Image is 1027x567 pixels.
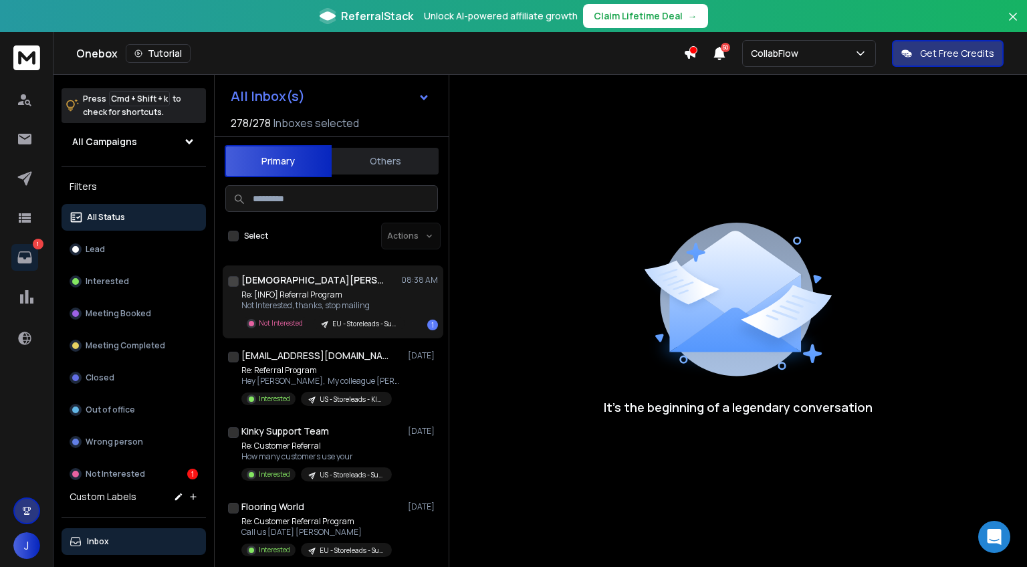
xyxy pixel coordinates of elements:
[33,239,43,249] p: 1
[241,365,402,376] p: Re: Referral Program
[241,516,392,527] p: Re: Customer Referral Program
[424,9,578,23] p: Unlock AI-powered affiliate growth
[225,145,332,177] button: Primary
[978,521,1010,553] div: Open Intercom Messenger
[62,128,206,155] button: All Campaigns
[86,276,129,287] p: Interested
[87,212,125,223] p: All Status
[241,300,402,311] p: Not Interested, thanks, stop mailing
[86,340,165,351] p: Meeting Completed
[62,332,206,359] button: Meeting Completed
[259,545,290,555] p: Interested
[62,204,206,231] button: All Status
[62,429,206,455] button: Wrong person
[62,177,206,196] h3: Filters
[86,437,143,447] p: Wrong person
[241,500,304,514] h1: Flooring World
[332,146,439,176] button: Others
[259,394,290,404] p: Interested
[241,425,329,438] h1: Kinky Support Team
[1004,8,1022,40] button: Close banner
[408,501,438,512] p: [DATE]
[62,528,206,555] button: Inbox
[87,536,109,547] p: Inbox
[86,372,114,383] p: Closed
[241,376,402,386] p: Hey [PERSON_NAME], My colleague [PERSON_NAME] added
[259,469,290,479] p: Interested
[244,231,268,241] label: Select
[76,44,683,63] div: Onebox
[341,8,413,24] span: ReferralStack
[86,308,151,319] p: Meeting Booked
[86,405,135,415] p: Out of office
[86,244,105,255] p: Lead
[187,469,198,479] div: 1
[408,426,438,437] p: [DATE]
[13,532,40,559] button: J
[892,40,1004,67] button: Get Free Credits
[688,9,697,23] span: →
[273,115,359,131] h3: Inboxes selected
[72,135,137,148] h1: All Campaigns
[231,115,271,131] span: 278 / 278
[427,320,438,330] div: 1
[583,4,708,28] button: Claim Lifetime Deal→
[86,469,145,479] p: Not Interested
[751,47,804,60] p: CollabFlow
[62,268,206,295] button: Interested
[109,91,170,106] span: Cmd + Shift + k
[241,441,392,451] p: Re: Customer Referral
[920,47,994,60] p: Get Free Credits
[604,398,873,417] p: It’s the beginning of a legendary conversation
[241,273,388,287] h1: [DEMOGRAPHIC_DATA][PERSON_NAME]
[320,546,384,556] p: EU - Storeleads - Support emails - CollabCenter
[241,290,402,300] p: Re: [INFO] Referral Program
[62,461,206,487] button: Not Interested1
[332,319,396,329] p: EU - Storeleads - Support emails - CollabCenter
[231,90,305,103] h1: All Inbox(s)
[241,451,392,462] p: How many customers use your
[259,318,303,328] p: Not Interested
[11,244,38,271] a: 1
[62,236,206,263] button: Lead
[320,394,384,405] p: US - Storeleads - Klaviyo - Support emails
[241,527,392,538] p: Call us [DATE] [PERSON_NAME]
[320,470,384,480] p: US - Storeleads - Support emails - CollabCenter
[241,349,388,362] h1: [EMAIL_ADDRESS][DOMAIN_NAME]
[62,364,206,391] button: Closed
[62,300,206,327] button: Meeting Booked
[408,350,438,361] p: [DATE]
[220,83,441,110] button: All Inbox(s)
[62,396,206,423] button: Out of office
[721,43,730,52] span: 50
[70,490,136,503] h3: Custom Labels
[401,275,438,286] p: 08:38 AM
[83,92,181,119] p: Press to check for shortcuts.
[126,44,191,63] button: Tutorial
